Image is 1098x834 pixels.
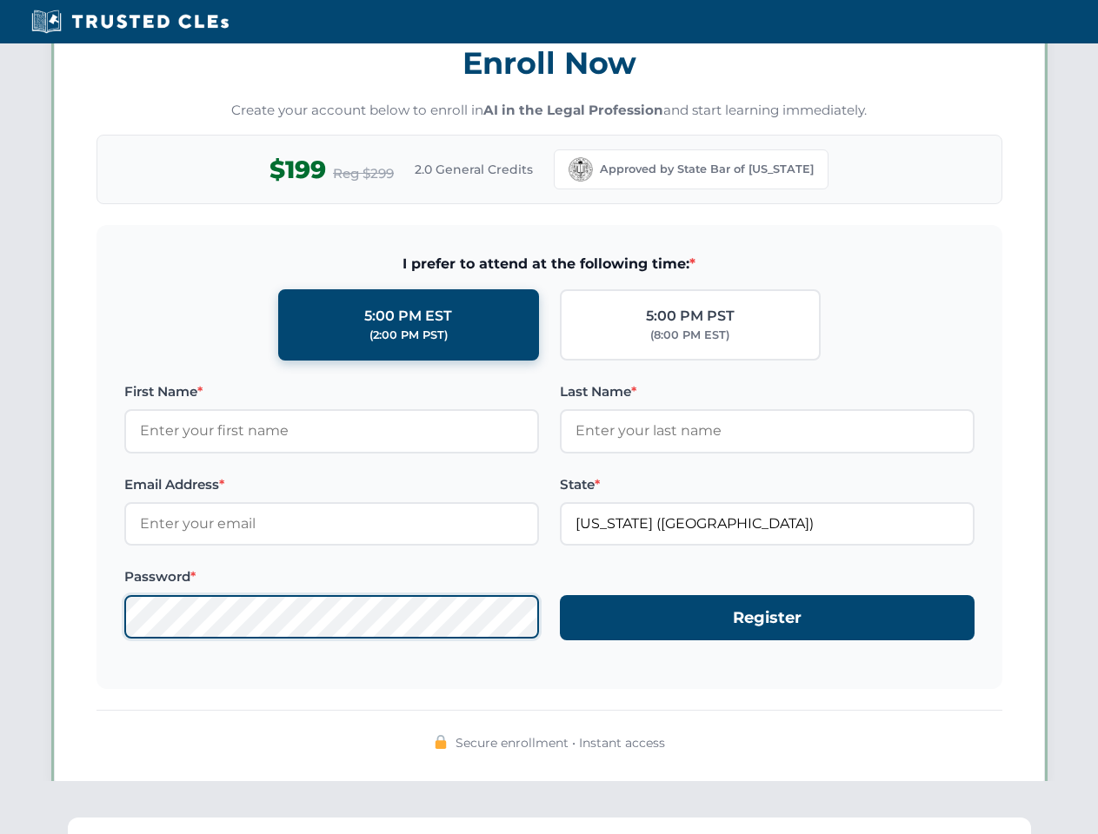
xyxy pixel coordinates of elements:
div: 5:00 PM PST [646,305,735,328]
input: California (CA) [560,502,975,546]
input: Enter your email [124,502,539,546]
img: Trusted CLEs [26,9,234,35]
span: Reg $299 [333,163,394,184]
p: Create your account below to enroll in and start learning immediately. [96,101,1002,121]
img: California Bar [569,157,593,182]
span: Secure enrollment • Instant access [456,733,665,752]
label: Email Address [124,474,539,495]
img: 🔒 [434,735,448,749]
span: I prefer to attend at the following time: [124,253,975,275]
div: (2:00 PM PST) [369,327,448,344]
button: Register [560,595,975,641]
input: Enter your first name [124,409,539,453]
label: State [560,474,975,495]
label: First Name [124,381,539,402]
div: 5:00 PM EST [364,305,452,328]
strong: AI in the Legal Profession [483,102,663,118]
input: Enter your last name [560,409,975,453]
span: Approved by State Bar of [US_STATE] [600,161,814,178]
label: Password [124,566,539,587]
h3: Enroll Now [96,36,1002,90]
div: (8:00 PM EST) [650,327,729,344]
label: Last Name [560,381,975,402]
span: $199 [270,150,326,189]
span: 2.0 General Credits [415,160,533,179]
